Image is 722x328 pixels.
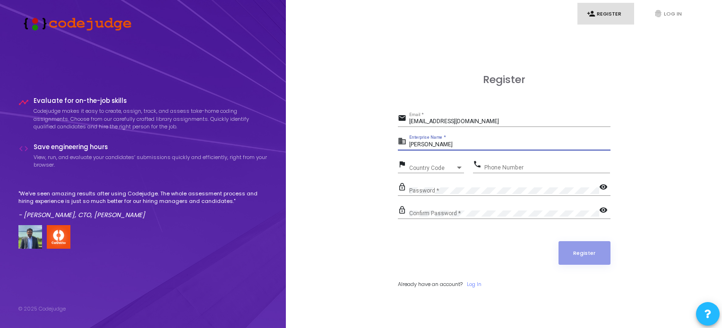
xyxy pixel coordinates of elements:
[34,97,268,105] h4: Evaluate for on-the-job skills
[18,143,29,154] i: code
[409,165,456,171] span: Country Code
[47,225,70,249] img: company-logo
[484,164,610,171] input: Phone Number
[398,113,409,125] mat-icon: email
[18,190,268,205] p: "We've seen amazing results after using Codejudge. The whole assessment process and hiring experi...
[654,9,662,18] i: fingerprint
[18,225,42,249] img: user image
[18,305,66,313] div: © 2025 Codejudge
[34,143,268,151] h4: Save engineering hours
[559,241,610,265] button: Register
[34,107,268,131] p: Codejudge makes it easy to create, assign, track, and assess take-home coding assignments. Choose...
[398,182,409,193] mat-icon: lock_outline
[18,97,29,108] i: timeline
[398,74,610,86] h3: Register
[34,153,268,169] p: View, run, and evaluate your candidates’ submissions quickly and efficiently, right from your bro...
[409,118,610,125] input: Email
[587,9,595,18] i: person_add
[398,160,409,171] mat-icon: flag
[645,3,701,25] a: fingerprintLog In
[409,142,610,148] input: Enterprise Name
[577,3,634,25] a: person_addRegister
[467,280,481,288] a: Log In
[398,136,409,148] mat-icon: business
[398,205,409,217] mat-icon: lock_outline
[599,205,610,217] mat-icon: visibility
[599,182,610,193] mat-icon: visibility
[398,280,463,288] span: Already have an account?
[473,160,484,171] mat-icon: phone
[18,210,145,219] em: - [PERSON_NAME], CTO, [PERSON_NAME]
